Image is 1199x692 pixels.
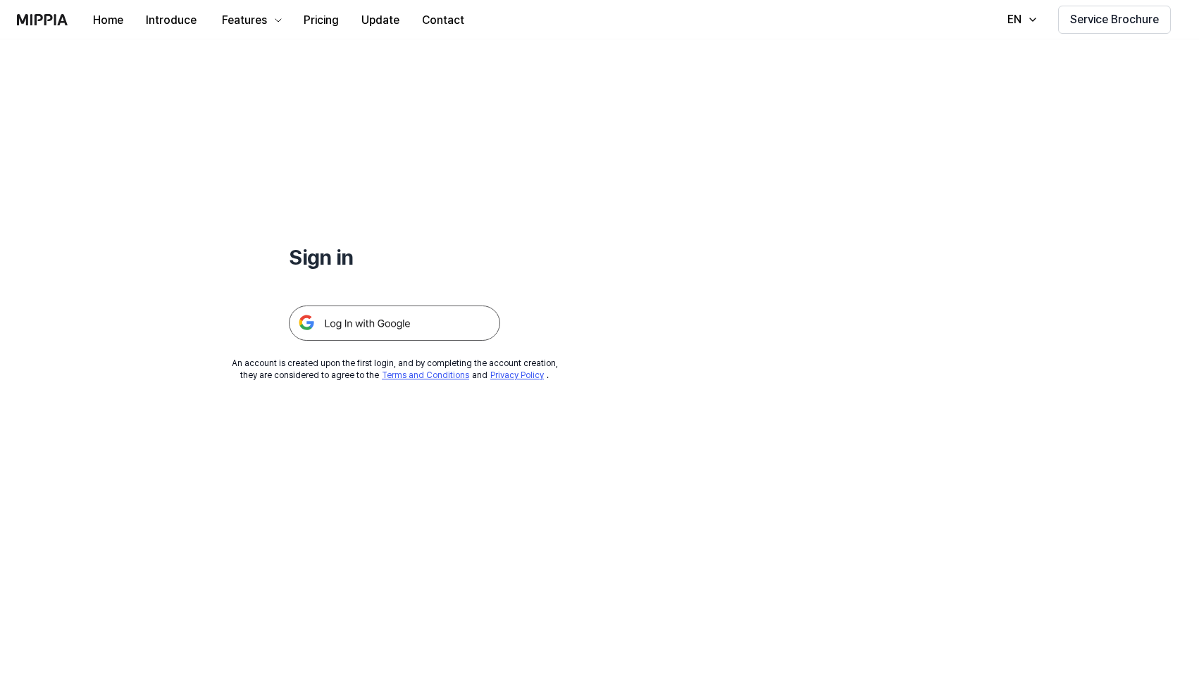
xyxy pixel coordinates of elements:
[17,14,68,25] img: logo
[219,12,270,29] div: Features
[490,370,544,380] a: Privacy Policy
[350,1,411,39] a: Update
[993,6,1047,34] button: EN
[289,306,500,341] img: 구글 로그인 버튼
[350,6,411,34] button: Update
[82,6,135,34] button: Home
[208,6,292,34] button: Features
[1058,6,1171,34] button: Service Brochure
[232,358,558,382] div: An account is created upon the first login, and by completing the account creation, they are cons...
[411,6,476,34] button: Contact
[292,6,350,34] button: Pricing
[135,6,208,34] button: Introduce
[382,370,469,380] a: Terms and Conditions
[1005,11,1024,28] div: EN
[289,242,500,272] h1: Sign in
